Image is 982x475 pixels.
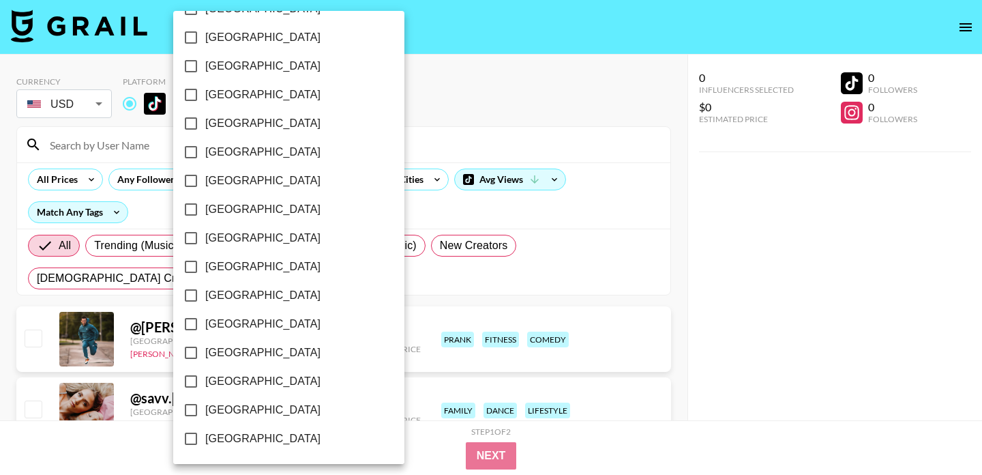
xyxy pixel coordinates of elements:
[205,431,321,447] span: [GEOGRAPHIC_DATA]
[205,201,321,218] span: [GEOGRAPHIC_DATA]
[205,58,321,74] span: [GEOGRAPHIC_DATA]
[205,230,321,246] span: [GEOGRAPHIC_DATA]
[205,345,321,361] span: [GEOGRAPHIC_DATA]
[205,173,321,189] span: [GEOGRAPHIC_DATA]
[205,316,321,332] span: [GEOGRAPHIC_DATA]
[205,402,321,418] span: [GEOGRAPHIC_DATA]
[205,259,321,275] span: [GEOGRAPHIC_DATA]
[205,29,321,46] span: [GEOGRAPHIC_DATA]
[205,144,321,160] span: [GEOGRAPHIC_DATA]
[205,287,321,304] span: [GEOGRAPHIC_DATA]
[205,87,321,103] span: [GEOGRAPHIC_DATA]
[205,373,321,390] span: [GEOGRAPHIC_DATA]
[205,115,321,132] span: [GEOGRAPHIC_DATA]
